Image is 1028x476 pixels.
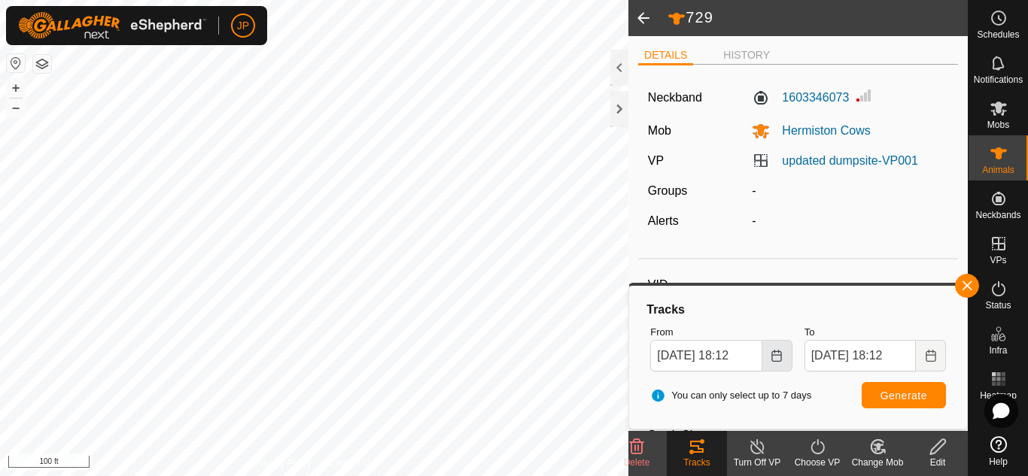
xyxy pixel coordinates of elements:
[787,456,847,469] div: Choose VP
[762,340,792,371] button: Choose Date
[717,47,776,63] li: HISTORY
[7,79,25,97] button: +
[648,124,671,137] label: Mob
[974,75,1023,84] span: Notifications
[638,47,693,65] li: DETAILS
[862,382,946,408] button: Generate
[727,456,787,469] div: Turn Off VP
[987,120,1009,129] span: Mobs
[989,457,1008,466] span: Help
[255,456,312,470] a: Privacy Policy
[648,214,679,227] label: Alerts
[989,346,1007,355] span: Infra
[650,325,792,340] label: From
[880,390,927,402] span: Generate
[7,99,25,117] button: –
[7,54,25,72] button: Reset Map
[746,212,954,230] div: -
[855,86,873,105] img: Signal strength
[975,211,1020,220] span: Neckbands
[237,18,249,34] span: JP
[624,457,650,468] span: Delete
[33,55,51,73] button: Map Layers
[644,301,952,319] div: Tracks
[990,256,1006,265] span: VPs
[667,456,727,469] div: Tracks
[770,124,870,137] span: Hermiston Cows
[969,430,1028,472] a: Help
[18,12,206,39] img: Gallagher Logo
[650,388,811,403] span: You can only select up to 7 days
[847,456,908,469] div: Change Mob
[648,184,687,197] label: Groups
[648,89,702,107] label: Neckband
[329,456,373,470] a: Contact Us
[916,340,946,371] button: Choose Date
[648,154,664,167] label: VP
[782,154,918,167] a: updated dumpsite-VP001
[985,301,1011,310] span: Status
[746,182,954,200] div: -
[982,165,1014,174] span: Animals
[908,456,968,469] div: Edit
[977,30,1019,39] span: Schedules
[804,325,946,340] label: To
[648,275,748,295] label: VID
[980,391,1017,400] span: Heatmap
[752,89,849,107] label: 1603346073
[668,8,968,28] h2: 729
